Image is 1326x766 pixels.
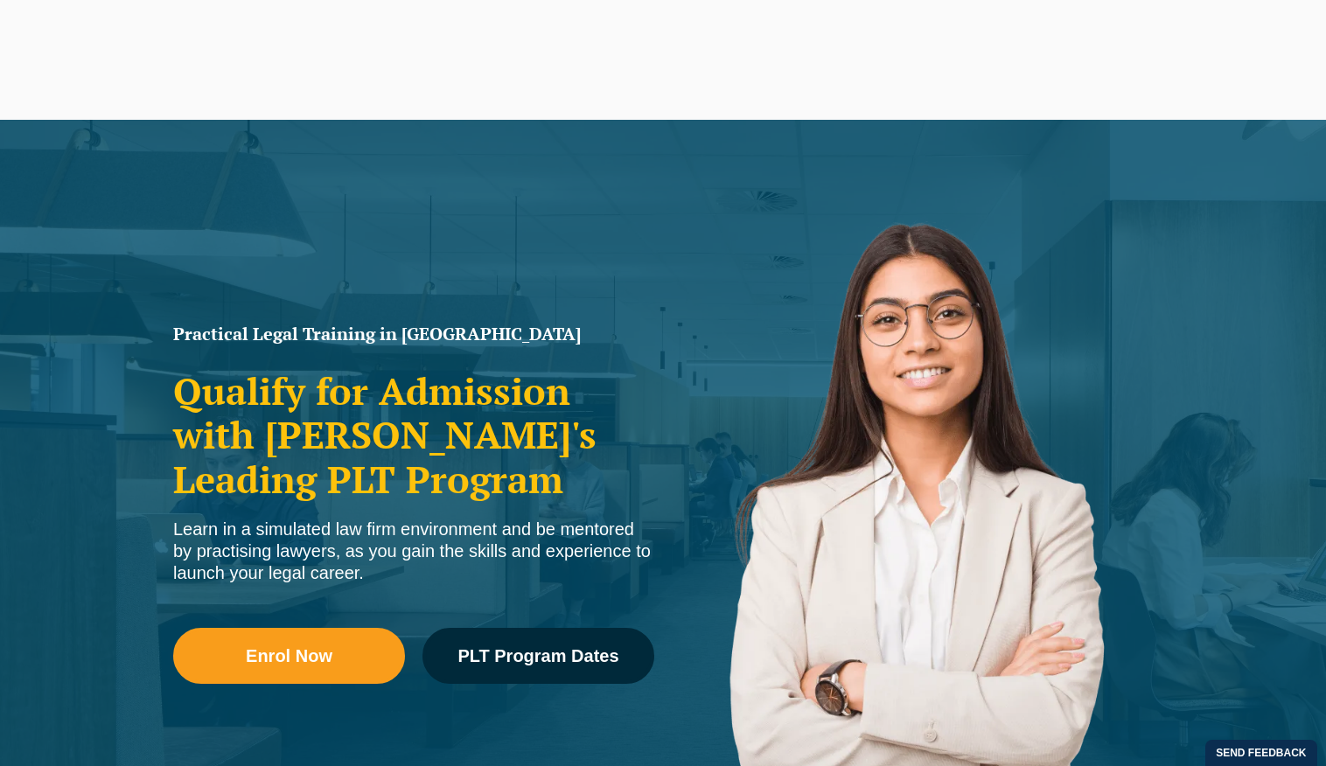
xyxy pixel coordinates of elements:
a: Enrol Now [173,628,405,684]
a: PLT Program Dates [422,628,654,684]
h2: Qualify for Admission with [PERSON_NAME]'s Leading PLT Program [173,369,654,501]
div: Learn in a simulated law firm environment and be mentored by practising lawyers, as you gain the ... [173,519,654,584]
span: PLT Program Dates [457,647,618,665]
h1: Practical Legal Training in [GEOGRAPHIC_DATA] [173,325,654,343]
span: Enrol Now [246,647,332,665]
